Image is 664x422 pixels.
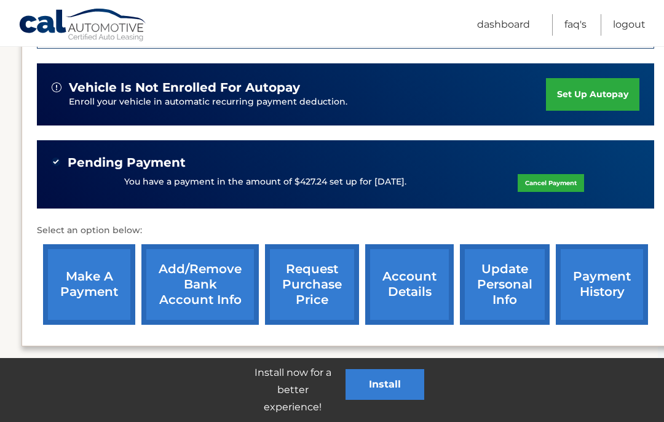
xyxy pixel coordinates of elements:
[613,14,646,36] a: Logout
[365,244,454,325] a: account details
[564,14,587,36] a: FAQ's
[265,244,359,325] a: request purchase price
[518,174,584,192] a: Cancel Payment
[52,82,61,92] img: alert-white.svg
[460,244,550,325] a: update personal info
[69,80,300,95] span: vehicle is not enrolled for autopay
[43,244,135,325] a: make a payment
[18,8,148,44] a: Cal Automotive
[37,223,654,238] p: Select an option below:
[124,175,406,189] p: You have a payment in the amount of $427.24 set up for [DATE].
[69,95,546,109] p: Enroll your vehicle in automatic recurring payment deduction.
[556,244,648,325] a: payment history
[52,157,60,166] img: check-green.svg
[141,244,259,325] a: Add/Remove bank account info
[346,369,424,400] button: Install
[477,14,530,36] a: Dashboard
[546,78,639,111] a: set up autopay
[68,155,186,170] span: Pending Payment
[240,364,346,416] p: Install now for a better experience!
